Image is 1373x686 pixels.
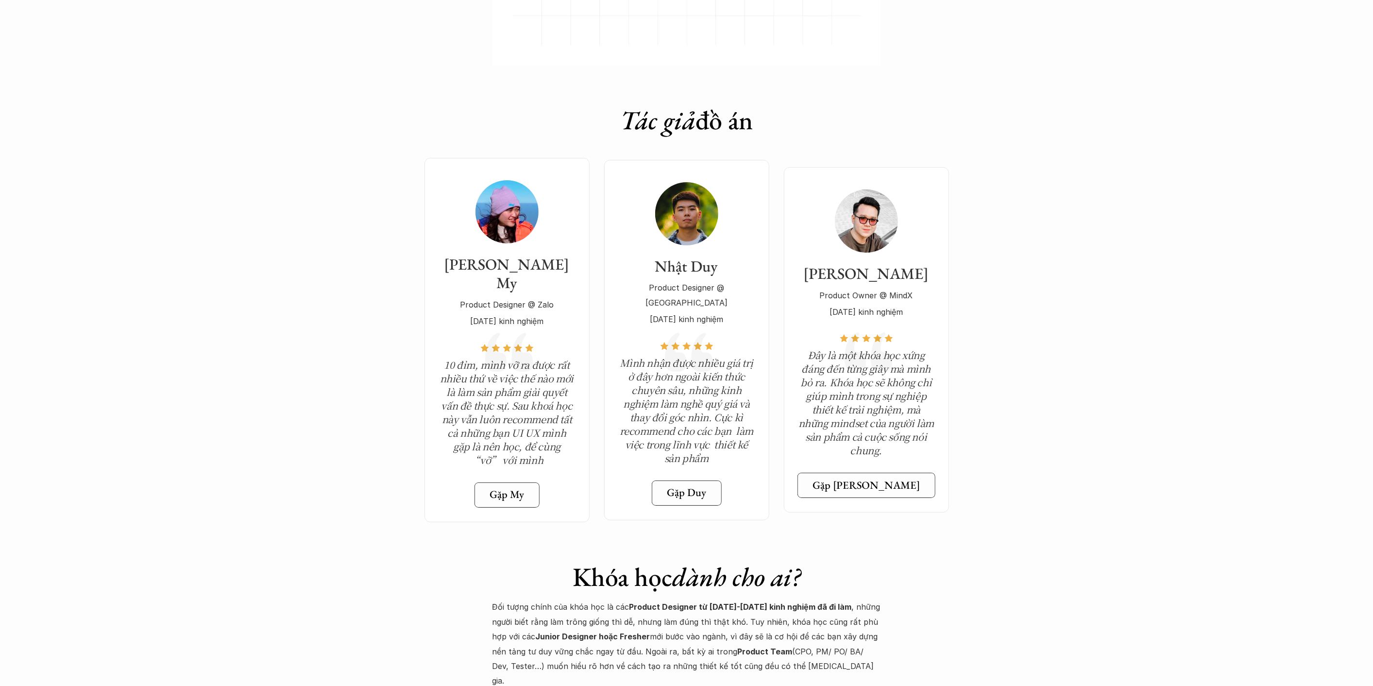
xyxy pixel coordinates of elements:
strong: Junior Designer hoặc Fresher [536,632,650,641]
h3: [PERSON_NAME] [798,264,934,283]
em: Tác giả [620,103,695,137]
h5: Gặp [PERSON_NAME] [813,479,920,492]
em: Đây là một khóa học xứng đáng đến từng giây mà mình bỏ ra. Khóa học sẽ không chỉ giúp mình trong ... [798,348,936,457]
p: Product Owner @ MindX [798,288,934,303]
h1: Khóa học [492,561,881,593]
p: [DATE] kinh nghiệm [798,305,934,319]
h3: Nhật Duy [619,257,755,275]
strong: Product Team [738,647,793,656]
p: Product Designer @ [GEOGRAPHIC_DATA] [619,280,755,310]
h5: Gặp My [490,488,525,501]
a: Gặp Duy [652,480,722,506]
a: Gặp [PERSON_NAME] [797,473,935,498]
em: Mình nhận được nhiều giá trị ở đây hơn ngoài kiến thức chuyên sâu, những kinh nghiệm làm nghề quý... [620,356,756,465]
p: Product Designer @ Zalo [439,297,575,312]
em: 10 đỉm, mình vỡ ra được rất nhiều thứ về việc thế nào mới là làm sản phẩm giải quyết vấn đề thực ... [440,358,576,467]
a: Gặp My [475,482,540,508]
p: [DATE] kinh nghiệm [439,314,575,328]
p: [DATE] kinh nghiệm [619,312,755,326]
em: dành cho ai? [672,560,800,594]
strong: Product Designer từ [DATE]-[DATE] kinh nghiệm đã đi làm [629,602,852,612]
h3: [PERSON_NAME] My [439,255,575,292]
h5: Gặp Duy [667,486,707,499]
h1: đồ án [492,104,881,136]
